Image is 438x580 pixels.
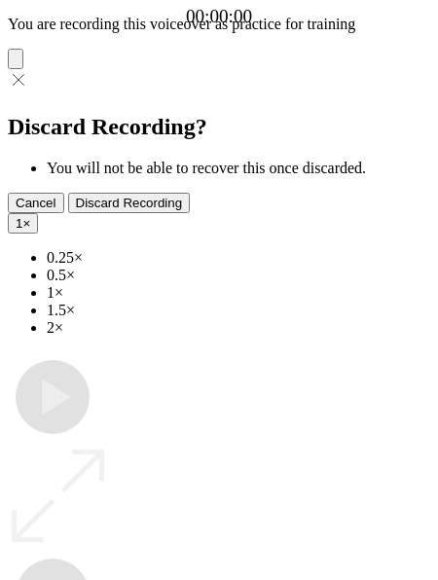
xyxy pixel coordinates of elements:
a: 00:00:00 [186,6,252,27]
li: 0.5× [47,267,430,284]
span: 1 [16,216,22,231]
li: You will not be able to recover this once discarded. [47,160,430,177]
li: 0.25× [47,249,430,267]
li: 1× [47,284,430,302]
button: 1× [8,213,38,234]
h2: Discard Recording? [8,114,430,140]
button: Discard Recording [68,193,191,213]
p: You are recording this voiceover as practice for training [8,16,430,33]
button: Cancel [8,193,64,213]
li: 1.5× [47,302,430,319]
li: 2× [47,319,430,337]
